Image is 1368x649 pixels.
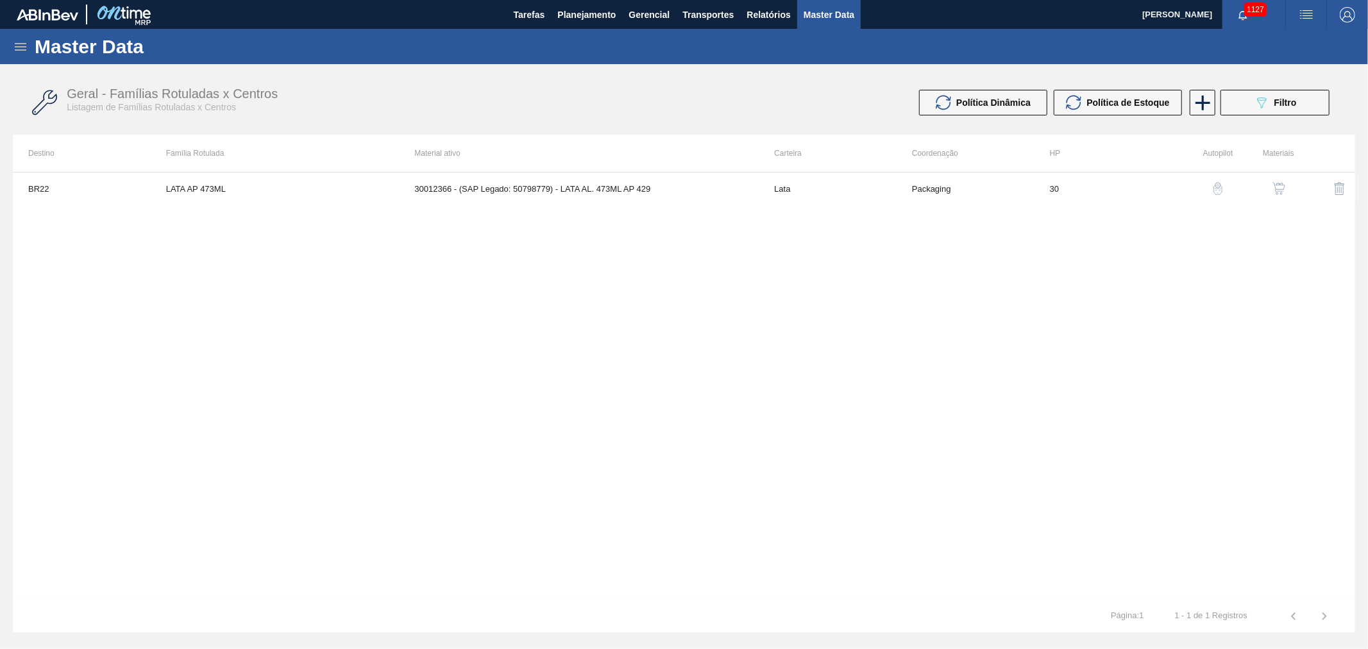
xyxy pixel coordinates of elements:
span: Política de Estoque [1086,97,1169,108]
img: delete-icon [1332,181,1347,196]
th: Autopilot [1172,135,1233,172]
th: Destino [13,135,151,172]
div: Filtrar Família Rotulada x Centro [1214,90,1336,115]
td: BR22 [13,173,151,205]
span: Relatórios [747,7,790,22]
button: shopping-cart-icon [1263,173,1294,204]
button: Política de Estoque [1054,90,1182,115]
td: 30012366 - (SAP Legado: 50798779) - LATA AL. 473ML AP 429 [399,173,759,205]
span: Política Dinâmica [956,97,1031,108]
span: Transportes [682,7,734,22]
span: 1127 [1244,3,1267,17]
span: Filtro [1274,97,1297,108]
span: Geral - Famílias Rotuladas x Centros [67,87,278,101]
img: Logout [1340,7,1355,22]
img: auto-pilot-icon [1212,182,1224,195]
div: Atualizar Política Dinâmica [919,90,1054,115]
button: auto-pilot-icon [1203,173,1233,204]
div: Excluir Família Rotulada X Centro [1301,173,1355,204]
th: Família Rotulada [151,135,400,172]
td: Lata [759,173,897,205]
div: Ver Materiais [1240,173,1294,204]
th: Material ativo [399,135,759,172]
div: Atualizar Política de Estoque em Massa [1054,90,1188,115]
th: Carteira [759,135,897,172]
button: Notificações [1222,6,1263,24]
th: Coordenação [897,135,1034,172]
td: Packaging [897,173,1034,205]
h1: Master Data [35,39,262,54]
td: 1 - 1 de 1 Registros [1160,600,1263,621]
span: Listagem de Famílias Rotuladas x Centros [67,102,236,112]
div: Nova Família Rotulada x Centro [1188,90,1214,115]
span: Planejamento [557,7,616,22]
button: Filtro [1220,90,1330,115]
td: 30 [1034,173,1172,205]
td: LATA AP 473ML [151,173,400,205]
th: Materiais [1233,135,1294,172]
th: HP [1034,135,1172,172]
span: Tarefas [514,7,545,22]
img: TNhmsLtSVTkK8tSr43FrP2fwEKptu5GPRR3wAAAABJRU5ErkJggg== [17,9,78,21]
button: delete-icon [1324,173,1355,204]
button: Política Dinâmica [919,90,1047,115]
img: shopping-cart-icon [1272,182,1285,195]
div: Configuração Auto Pilot [1178,173,1233,204]
td: Página : 1 [1095,600,1159,621]
span: Master Data [804,7,854,22]
span: Gerencial [629,7,670,22]
img: userActions [1299,7,1314,22]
